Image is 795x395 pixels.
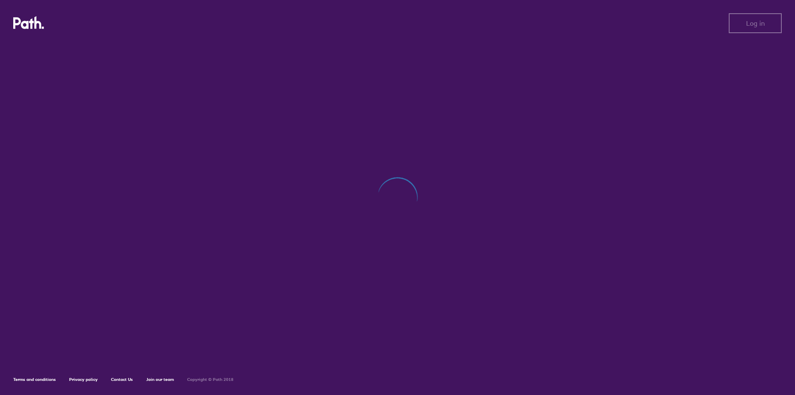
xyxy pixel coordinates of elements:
[111,377,133,382] a: Contact Us
[729,13,782,33] button: Log in
[187,377,234,382] h6: Copyright © Path 2018
[746,19,765,27] span: Log in
[69,377,98,382] a: Privacy policy
[146,377,174,382] a: Join our team
[13,377,56,382] a: Terms and conditions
